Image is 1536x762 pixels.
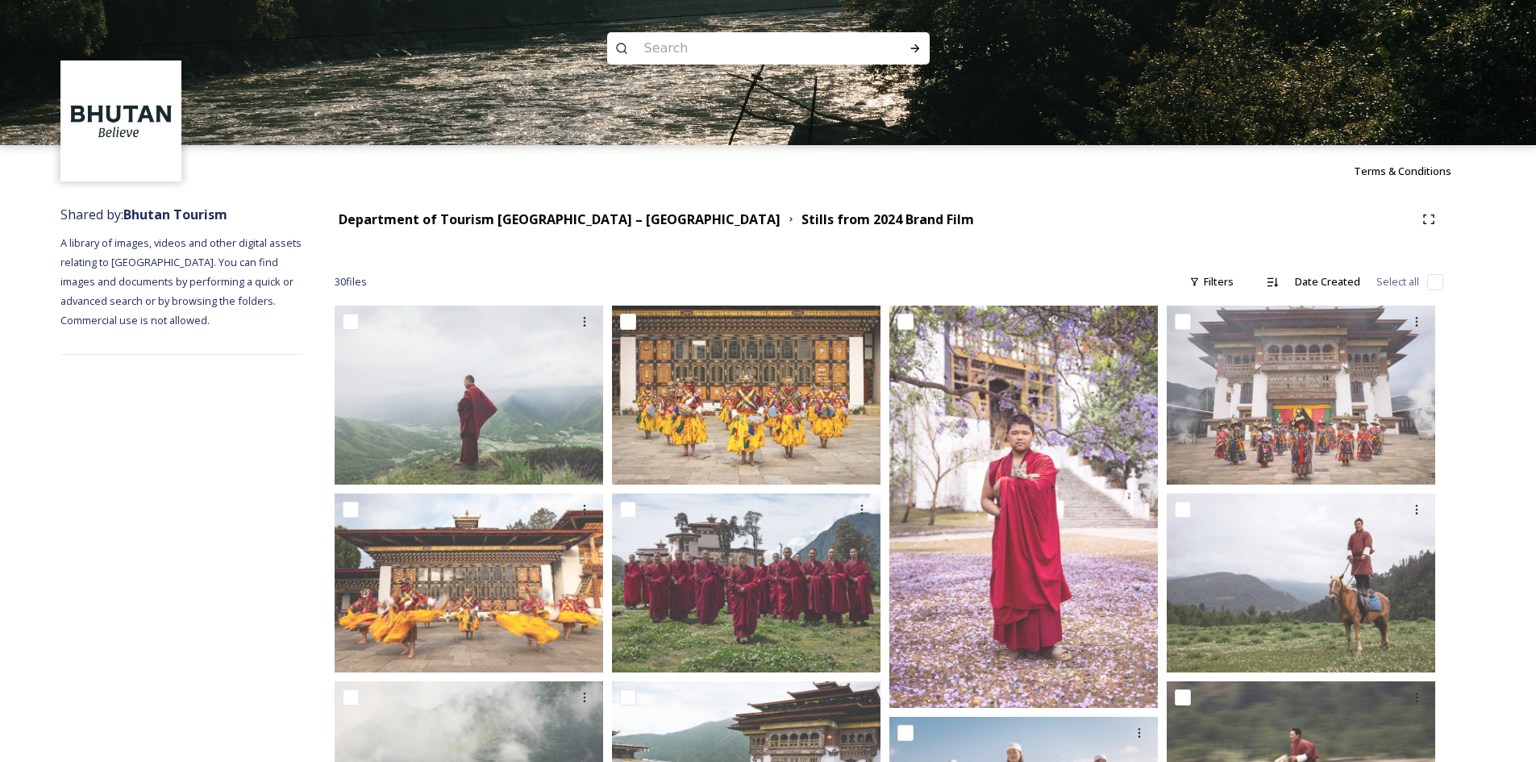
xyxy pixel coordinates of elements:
[335,274,367,289] span: 30 file s
[1354,161,1476,181] a: Terms & Conditions
[1354,164,1451,178] span: Terms & Conditions
[339,210,780,228] strong: Department of Tourism [GEOGRAPHIC_DATA] – [GEOGRAPHIC_DATA]
[1376,274,1419,289] span: Select all
[1167,493,1435,672] img: _MG_3929-Enhanced-NR-Edit.jpg
[335,493,603,672] img: _MG_6371-Enhanced-NR-Edit.jpg
[60,235,304,327] span: A library of images, videos and other digital assets relating to [GEOGRAPHIC_DATA]. You can find ...
[335,306,603,485] img: _MG_8010-Enhanced-NR-Edit.jpg
[1167,306,1435,485] img: _MG_5946-Enhanced-NR-Edit.jpg
[612,306,880,485] img: _MG_6461-Enhanced-NR-Edit.jpg
[63,63,180,180] img: BT_Logo_BB_Lockup_CMYK_High%2520Res.jpg
[889,306,1158,708] img: _MG_0451-Enhanced-NR-Edit.jpg
[123,206,227,223] strong: Bhutan Tourism
[1181,266,1242,298] div: Filters
[636,31,857,66] input: Search
[60,206,227,223] span: Shared by:
[801,210,974,228] strong: Stills from 2024 Brand Film
[612,493,880,672] img: _MG_1993-Enhanced-NR-Edit.jpg
[1287,266,1368,298] div: Date Created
